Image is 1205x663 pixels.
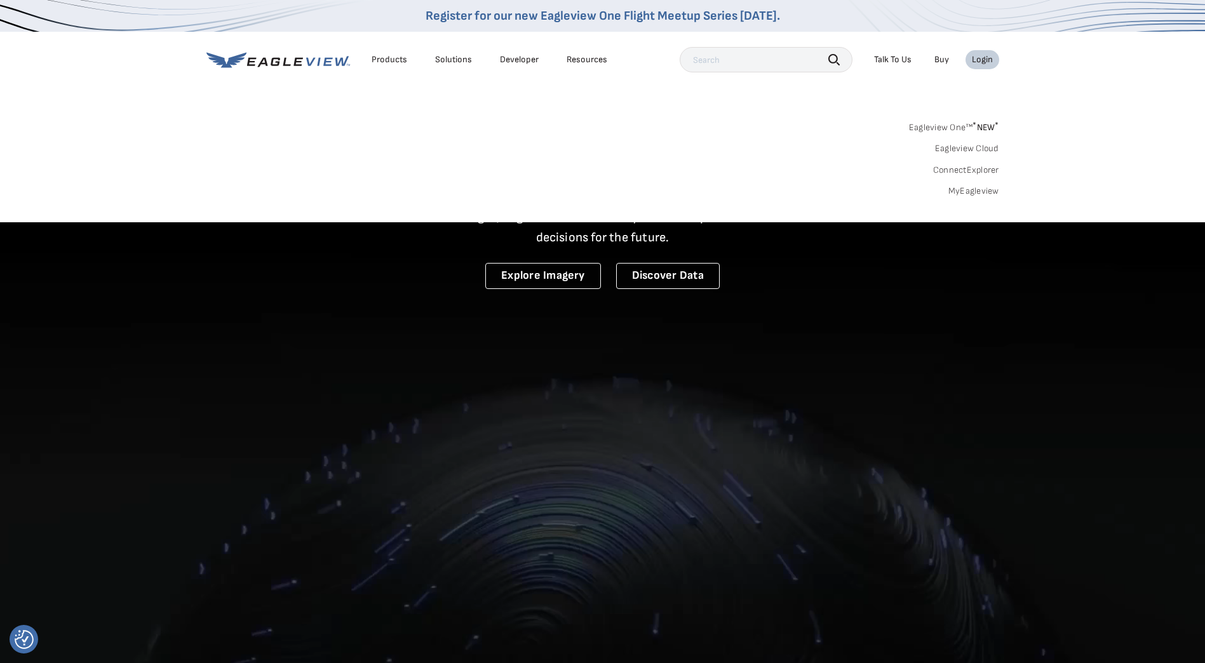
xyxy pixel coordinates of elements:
a: Buy [934,54,949,65]
a: Eagleview One™*NEW* [909,118,999,133]
div: Products [372,54,407,65]
button: Consent Preferences [15,630,34,649]
div: Login [972,54,993,65]
a: Eagleview Cloud [935,143,999,154]
span: NEW [973,122,999,133]
a: Developer [500,54,539,65]
a: MyEagleview [948,185,999,197]
div: Resources [567,54,607,65]
a: Discover Data [616,263,720,289]
a: Explore Imagery [485,263,601,289]
div: Talk To Us [874,54,912,65]
a: ConnectExplorer [933,164,999,176]
img: Revisit consent button [15,630,34,649]
a: Register for our new Eagleview One Flight Meetup Series [DATE]. [426,8,780,23]
div: Solutions [435,54,472,65]
input: Search [680,47,852,72]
